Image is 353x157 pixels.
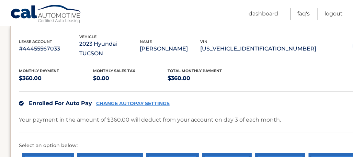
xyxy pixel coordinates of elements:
[79,34,96,39] span: vehicle
[324,8,343,20] a: Logout
[19,68,59,73] span: Monthly Payment
[249,8,278,20] a: Dashboard
[19,44,79,54] p: #44455567033
[19,101,24,106] img: check.svg
[29,100,92,106] span: Enrolled For Auto Pay
[168,74,242,83] p: $360.00
[96,101,170,106] a: CHANGE AUTOPAY SETTINGS
[140,44,200,54] p: [PERSON_NAME]
[140,39,152,44] span: name
[93,74,168,83] p: $0.00
[93,68,136,73] span: Monthly sales Tax
[10,4,82,24] a: Cal Automotive
[19,74,93,83] p: $360.00
[168,68,222,73] span: Total Monthly Payment
[200,39,207,44] span: vin
[19,39,52,44] span: lease account
[297,8,310,20] a: FAQ's
[200,44,316,54] p: [US_VEHICLE_IDENTIFICATION_NUMBER]
[19,115,281,125] p: Your payment in the amount of $360.00 will deduct from your account on day 3 of each month.
[79,39,140,58] p: 2023 Hyundai TUCSON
